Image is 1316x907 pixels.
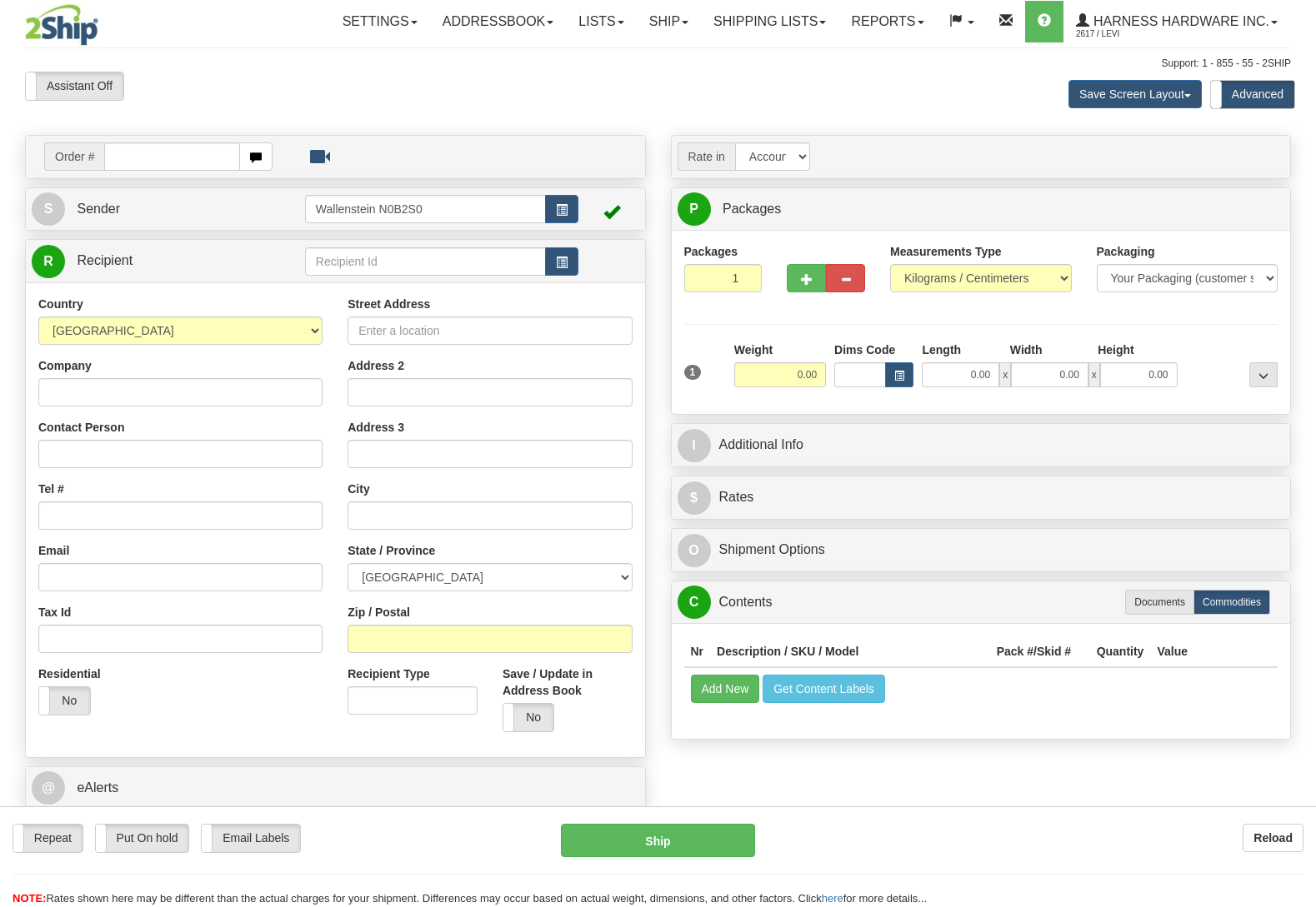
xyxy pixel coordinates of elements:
a: Addressbook [430,1,567,42]
label: Zip / Postal [348,604,410,620]
label: Recipient Type [348,665,430,682]
button: Ship [561,824,755,857]
a: S Sender [32,192,305,227]
button: Get Content Labels [763,675,885,703]
b: Reload [1253,831,1293,845]
label: Advanced [1211,81,1294,108]
span: 2617 / Levi [1076,26,1201,42]
label: Tel # [38,481,64,497]
label: Packages [684,243,738,260]
span: $ [678,481,711,515]
label: Repeat [13,825,83,852]
label: Height [1098,341,1134,358]
button: Save Screen Layout [1068,80,1202,108]
a: P Packages [678,192,1285,227]
span: Packages [723,202,781,216]
label: Dims Code [834,341,895,358]
a: OShipment Options [678,533,1285,567]
label: Measurements Type [890,243,1002,260]
span: Order # [44,142,104,171]
th: Pack #/Skid # [990,636,1090,667]
span: C [678,586,711,619]
span: Recipient [77,253,133,267]
a: @ eAlerts [32,771,639,805]
a: Ship [637,1,701,42]
input: Enter a location [348,316,632,345]
a: Settings [330,1,430,42]
span: Sender [77,202,120,216]
th: Nr [684,636,711,667]
iframe: chat widget [1278,368,1314,538]
span: O [678,534,711,567]
label: Contact Person [38,419,124,436]
label: Tax Id [38,604,71,620]
a: Lists [566,1,636,42]
label: Width [1010,341,1043,358]
label: Packaging [1097,243,1155,260]
div: Support: 1 - 855 - 55 - 2SHIP [25,57,1291,71]
label: Weight [734,341,773,358]
span: R [32,245,65,278]
a: R Recipient [32,244,274,278]
th: Quantity [1090,636,1151,667]
span: x [1088,362,1100,387]
a: IAdditional Info [678,428,1285,462]
label: Documents [1125,590,1194,615]
a: Reports [838,1,936,42]
a: here [822,892,843,905]
span: P [678,192,711,226]
label: City [348,481,369,497]
a: Harness Hardware Inc. 2617 / Levi [1063,1,1290,42]
label: Country [38,296,83,312]
label: Address 3 [348,419,404,436]
span: Harness Hardware Inc. [1089,14,1269,28]
label: Email [38,542,69,559]
th: Value [1150,636,1194,667]
label: Length [922,341,961,358]
label: Address 2 [348,357,404,374]
label: Assistant Off [26,72,123,100]
label: Commodities [1193,590,1270,615]
th: Description / SKU / Model [710,636,990,667]
span: x [999,362,1011,387]
img: logo2617.jpg [25,4,98,46]
label: Residential [38,665,101,682]
button: Add New [691,675,760,703]
span: S [32,192,65,226]
a: $Rates [678,481,1285,515]
span: I [678,429,711,462]
label: Email Labels [202,825,300,852]
button: Reload [1243,824,1303,852]
label: No [503,704,554,731]
label: Company [38,357,92,374]
span: Rate in [678,142,735,171]
span: NOTE: [13,892,46,905]
span: 1 [684,365,702,380]
span: @ [32,771,65,805]
label: Put On hold [96,825,189,852]
div: ... [1249,362,1278,387]
label: Save / Update in Address Book [503,665,633,699]
input: Sender Id [305,195,546,223]
input: Recipient Id [305,247,546,276]
label: No [39,687,90,715]
a: Shipping lists [701,1,838,42]
label: State / Province [348,542,435,559]
span: eAlerts [77,780,118,795]
a: CContents [678,586,1285,620]
label: Street Address [348,296,430,312]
